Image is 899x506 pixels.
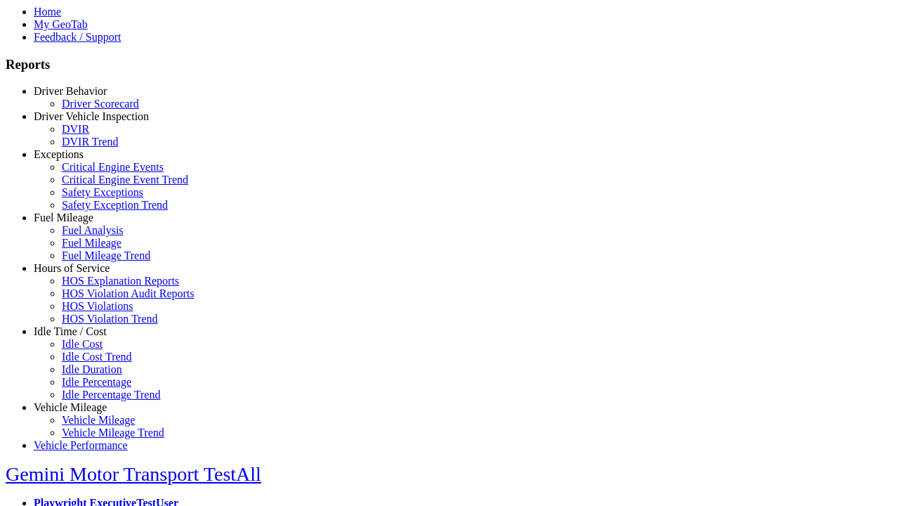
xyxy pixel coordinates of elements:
a: Feedback / Support [34,31,121,43]
a: Driver Behavior [34,85,107,97]
a: Driver Vehicle Inspection [34,110,149,122]
a: Idle Percentage Trend [62,389,160,401]
a: HOS Violations [62,300,133,312]
a: Exceptions [34,148,84,160]
a: HOS Violation Audit Reports [62,287,195,299]
a: HOS Explanation Reports [62,275,179,287]
a: Fuel Analysis [62,224,124,236]
a: Fuel Mileage [62,237,122,249]
a: Vehicle Performance [34,439,128,451]
a: Idle Percentage [62,376,131,388]
a: Driver Scorecard [62,98,139,110]
a: Gemini Motor Transport TestAll [6,463,261,485]
a: Critical Engine Event Trend [62,174,188,186]
a: Idle Time / Cost [34,325,107,337]
a: Vehicle Mileage Trend [62,427,164,439]
a: Safety Exception Trend [62,199,168,211]
h3: Reports [6,57,893,72]
a: Vehicle Mileage [62,414,135,426]
a: My GeoTab [34,18,88,30]
a: DVIR [62,123,89,135]
a: DVIR Trend [62,136,118,148]
a: Vehicle Mileage [34,401,107,413]
a: Idle Cost [62,338,103,350]
a: Critical Engine Events [62,161,164,173]
a: Fuel Mileage [34,212,93,223]
a: HOS Violation Trend [62,313,158,325]
a: Hours of Service [34,262,110,274]
a: Idle Duration [62,363,122,375]
a: Safety Exceptions [62,186,143,198]
a: Home [34,6,61,18]
a: Idle Cost Trend [62,351,132,363]
a: Fuel Mileage Trend [62,249,150,261]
